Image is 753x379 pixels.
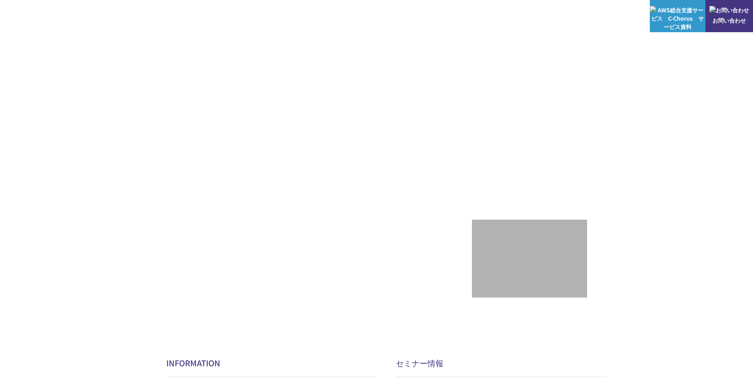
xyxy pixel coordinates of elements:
a: AWS総合支援サービス C-Chorus NHN テコラスAWS総合支援サービス [12,6,149,25]
p: AWSの導入からコスト削減、 構成・運用の最適化からデータ活用まで 規模や業種業態を問わない マネージドサービスで [166,88,472,123]
img: AWSとの戦略的協業契約 締結 [166,231,309,269]
img: AWSプレミアティアサービスパートナー [494,72,565,143]
span: お問い合わせ [705,16,753,25]
p: 最上位プレミアティア サービスパートナー [484,153,575,184]
p: 業種別ソリューション [456,12,520,20]
img: お問い合わせ [709,6,749,14]
span: NHN テコラス AWS総合支援サービス [91,8,149,24]
h2: INFORMATION [166,357,377,369]
a: ログイン [620,12,642,20]
p: ナレッジ [574,12,604,20]
h2: セミナー情報 [396,357,606,369]
p: 強み [375,12,394,20]
img: AWS総合支援サービス C-Chorus サービス資料 [650,6,705,31]
em: AWS [520,153,538,164]
h1: AWS ジャーニーの 成功を実現 [166,131,472,207]
a: 導入事例 [535,12,558,20]
img: 契約件数 [488,232,571,290]
p: サービス [410,12,440,20]
img: AWS請求代行サービス 統合管理プラン [314,231,457,269]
